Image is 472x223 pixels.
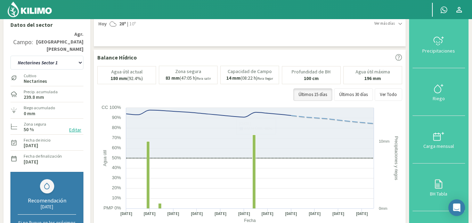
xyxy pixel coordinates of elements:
text: [DATE] [167,211,179,216]
div: Precipitaciones [415,48,463,53]
text: 90% [112,115,121,120]
text: 50% [112,155,121,160]
b: 180 mm [111,75,127,81]
text: [DATE] [238,211,250,216]
text: 20% [112,185,121,190]
text: [DATE] [120,211,132,216]
p: Profundidad de BH [292,69,331,74]
text: [DATE] [332,211,344,216]
span: Hoy [97,21,107,27]
span: Ver más días [374,21,395,26]
label: Nectarines [24,79,47,83]
div: Recomendación [18,197,76,204]
label: Cultivo [24,73,47,79]
p: Datos del sector [10,21,83,29]
div: BH Tabla [415,191,463,196]
b: 83 mm [165,75,180,81]
text: [DATE] [214,211,227,216]
text: 10mm [379,139,390,143]
img: Kilimo [7,1,52,18]
button: Carga mensual [413,116,465,164]
p: Agua útil actual [111,69,143,74]
div: Riego [415,96,463,101]
button: Últimos 15 días [293,88,332,101]
label: Fecha de finalización [24,153,62,159]
text: 70% [112,135,121,140]
button: Riego [413,68,465,116]
text: [DATE] [356,211,368,216]
div: Campo: [13,39,33,46]
p: Agua útil máxima [356,69,390,74]
small: Para salir [197,76,211,81]
text: [DATE] [261,211,274,216]
text: PMP 0% [104,205,121,210]
strong: 28º [119,21,126,27]
label: Precip. acumulada [24,89,58,95]
text: [DATE] [144,211,156,216]
text: 30% [112,175,121,180]
button: Precipitaciones [413,21,465,68]
b: 196 mm [364,75,381,81]
text: [DATE] [309,211,321,216]
text: Agua útil [103,150,107,166]
button: Editar [67,126,83,134]
span: | [127,21,128,27]
text: 80% [112,125,121,130]
label: 239.8 mm [24,95,44,99]
text: 0mm [379,206,387,210]
span: 10º [128,21,136,27]
p: (47:05 h) [165,75,211,81]
b: 14 mm [226,75,241,81]
text: Precipitaciones y riegos [394,136,399,180]
label: Zona segura [24,121,46,127]
label: 50 % [24,127,34,132]
p: Balance Hídrico [97,53,137,62]
p: (08:22 h) [226,75,273,81]
text: [DATE] [191,211,203,216]
label: [DATE] [24,160,38,164]
p: (92.4%) [111,76,143,81]
button: Últimos 30 días [334,88,373,101]
label: Fecha de inicio [24,137,50,143]
small: Para llegar [258,76,273,81]
button: BH Tabla [413,164,465,211]
button: Ver Todo [375,88,402,101]
label: Riego acumulado [24,105,55,111]
text: CC 100% [101,105,121,110]
div: Carga mensual [415,144,463,149]
label: 0 mm [24,111,35,116]
strong: Agr. [GEOGRAPHIC_DATA][PERSON_NAME] [33,31,83,53]
p: Zona segura [175,69,201,74]
text: Fecha [244,218,256,223]
text: [DATE] [285,211,297,216]
text: 60% [112,145,121,150]
div: [DATE] [18,204,76,210]
div: Open Intercom Messenger [448,199,465,216]
b: 100 cm [304,75,319,81]
p: Capacidad de Campo [228,69,272,74]
text: 10% [112,195,121,200]
label: [DATE] [24,143,38,148]
text: 40% [112,165,121,170]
